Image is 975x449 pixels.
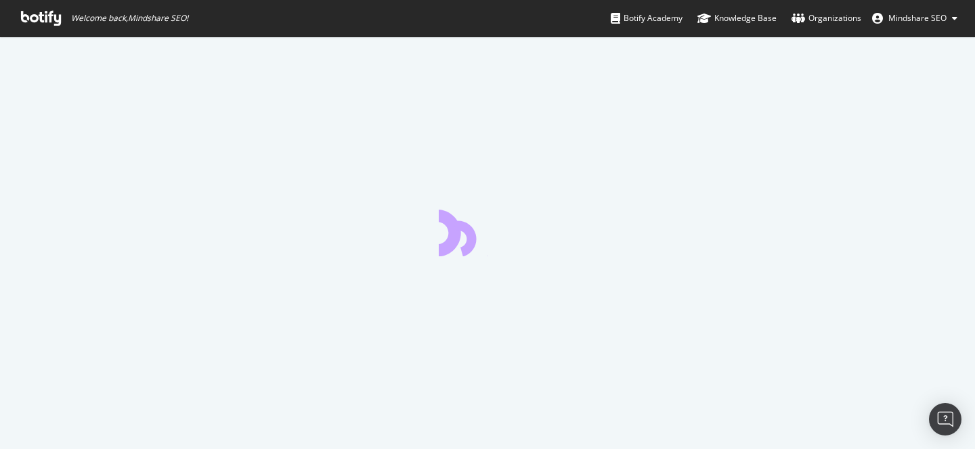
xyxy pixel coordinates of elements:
button: Mindshare SEO [861,7,968,29]
div: animation [439,208,536,256]
div: Knowledge Base [697,11,777,25]
div: Botify Academy [611,11,682,25]
span: Welcome back, Mindshare SEO ! [71,13,188,24]
span: Mindshare SEO [888,12,947,24]
div: Open Intercom Messenger [929,403,961,435]
div: Organizations [792,11,861,25]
